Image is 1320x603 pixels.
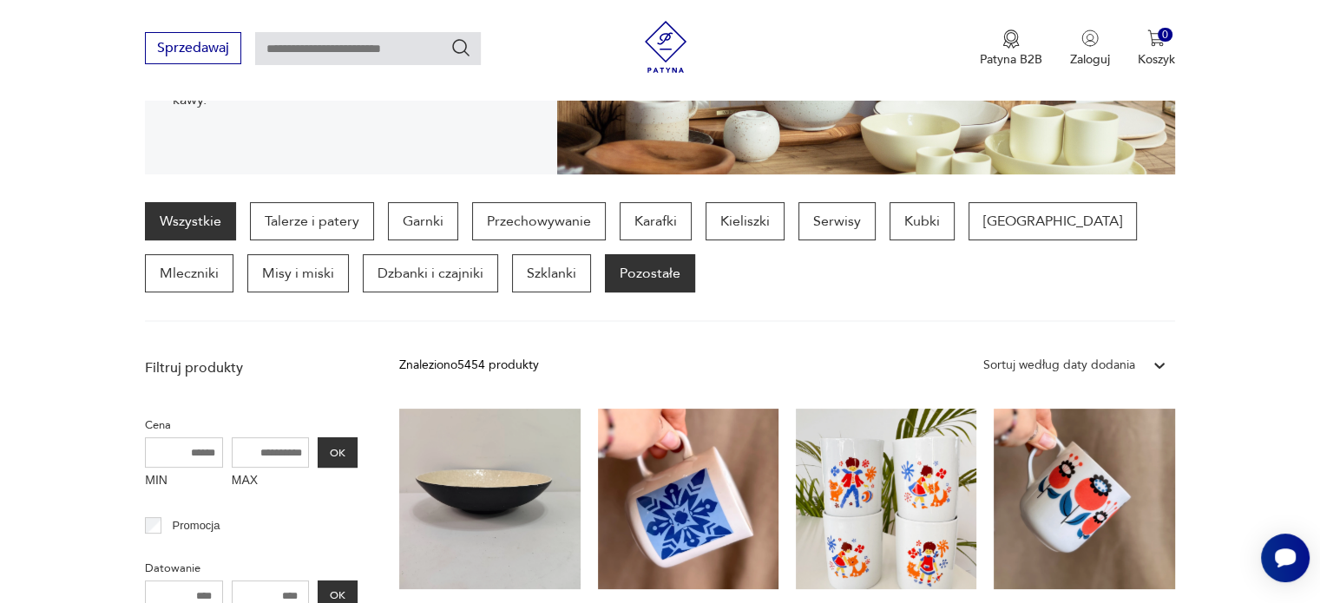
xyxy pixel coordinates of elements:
[620,202,692,240] a: Karafki
[1081,29,1099,47] img: Ikonka użytkownika
[969,202,1137,240] a: [GEOGRAPHIC_DATA]
[173,516,220,535] p: Promocja
[363,254,498,292] a: Dzbanki i czajniki
[605,254,695,292] a: Pozostałe
[980,29,1042,68] button: Patyna B2B
[1147,29,1165,47] img: Ikona koszyka
[1070,29,1110,68] button: Zaloguj
[388,202,458,240] a: Garnki
[145,559,358,578] p: Datowanie
[145,468,223,495] label: MIN
[706,202,785,240] a: Kieliszki
[145,32,241,64] button: Sprzedawaj
[980,51,1042,68] p: Patyna B2B
[145,358,358,377] p: Filtruj produkty
[798,202,876,240] a: Serwisy
[1261,534,1310,582] iframe: Smartsupp widget button
[145,43,241,56] a: Sprzedawaj
[318,437,358,468] button: OK
[1070,51,1110,68] p: Zaloguj
[983,356,1135,375] div: Sortuj według daty dodania
[250,202,374,240] a: Talerze i patery
[145,254,233,292] a: Mleczniki
[980,29,1042,68] a: Ikona medaluPatyna B2B
[1158,28,1172,43] div: 0
[890,202,955,240] a: Kubki
[145,416,358,435] p: Cena
[247,254,349,292] a: Misy i miski
[450,37,471,58] button: Szukaj
[232,468,310,495] label: MAX
[1138,51,1175,68] p: Koszyk
[399,356,539,375] div: Znaleziono 5454 produkty
[1002,29,1020,49] img: Ikona medalu
[512,254,591,292] a: Szklanki
[472,202,606,240] a: Przechowywanie
[640,21,692,73] img: Patyna - sklep z meblami i dekoracjami vintage
[145,202,236,240] a: Wszystkie
[1138,29,1175,68] button: 0Koszyk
